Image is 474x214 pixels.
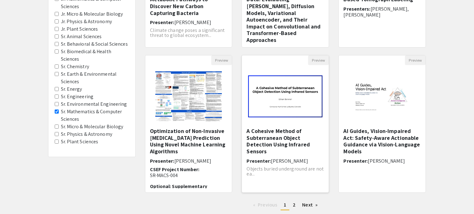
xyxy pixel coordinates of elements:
[145,200,426,210] ul: Pagination
[344,65,421,128] img: <p><strong style="color: rgb(0, 0, 0);">AI Guides, Vision-Impaired Act: Safety-Aware Actionable G...
[242,55,329,193] div: Open Presentation <p>A Cohesive Method of Subterranean Object Detection Using Infrared Sensors</p>
[247,128,324,155] h5: A Cohesive Method of Subterranean Object Detection Using Infrared Sensors
[150,183,207,196] span: Optional: Supplementary Materials:
[61,93,94,100] label: Sr. Engineering
[61,18,112,25] label: Jr. Physics & Astronomy
[150,19,227,25] h6: Presenter:
[174,158,211,164] span: [PERSON_NAME]
[61,130,112,138] label: Sr. Physics & Astronomy
[343,6,409,18] span: [PERSON_NAME], [PERSON_NAME]
[343,6,421,18] h6: Presenters:
[145,55,232,193] div: Open Presentation <p><span style="background-color: transparent; color: rgb(0, 0, 0);">Optimizati...
[308,55,329,65] button: Preview
[61,33,102,40] label: Sr. Animal Sciences
[61,40,128,48] label: Sr. Behavioral & Social Sciences
[150,166,200,173] span: CSEF Project Number:
[150,128,227,155] h5: Optimization of Non-Invasive [MEDICAL_DATA] Prediction Using Novel Machine Learning Algorithms
[247,158,324,164] h6: Presenter:
[284,201,286,208] span: 1
[211,55,232,65] button: Preview
[258,201,277,208] span: Previous
[150,158,227,164] h6: Presenter:
[61,70,129,85] label: Sr. Earth & Environmental Sciences
[242,69,329,124] img: <p>A Cohesive Method of Subterranean Object Detection Using Infrared Sensors</p>
[61,48,129,63] label: Sr. Biomedical & Health Sciences
[174,19,211,26] span: [PERSON_NAME]
[61,108,129,123] label: Sr. Mathematics & Computer Sciences
[150,27,225,38] span: Climate change poses a significant threat to global ecosystem...
[293,201,296,208] span: 2
[149,65,228,128] img: <p><span style="background-color: transparent; color: rgb(0, 0, 0);">Optimization of Non-Invasive...
[338,55,426,193] div: Open Presentation <p><strong style="color: rgb(0, 0, 0);">AI Guides, Vision-Impaired Act: Safety-...
[61,25,98,33] label: Jr. Plant Sciences
[61,100,127,108] label: Sr. Environmental Engineering
[61,63,89,70] label: Sr. Chemistry
[405,55,426,65] button: Preview
[61,123,123,130] label: Sr. Micro & Molecular Biology
[247,166,323,177] span: Objects buried underground are not ea...
[61,138,98,145] label: Sr. Plant Sciences
[5,186,27,209] iframe: Chat
[61,85,82,93] label: Sr. Energy
[368,158,405,164] span: [PERSON_NAME]
[299,200,321,210] a: Next page
[150,172,227,178] p: SR-MACS-004
[343,158,421,164] h6: Presenter:
[61,10,123,18] label: Jr. Micro & Molecular Biology
[271,158,308,164] span: [PERSON_NAME]
[343,128,421,155] h5: AI Guides, Vision-Impaired Act: Safety-Aware Actionable Guidance via Vision-Language Models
